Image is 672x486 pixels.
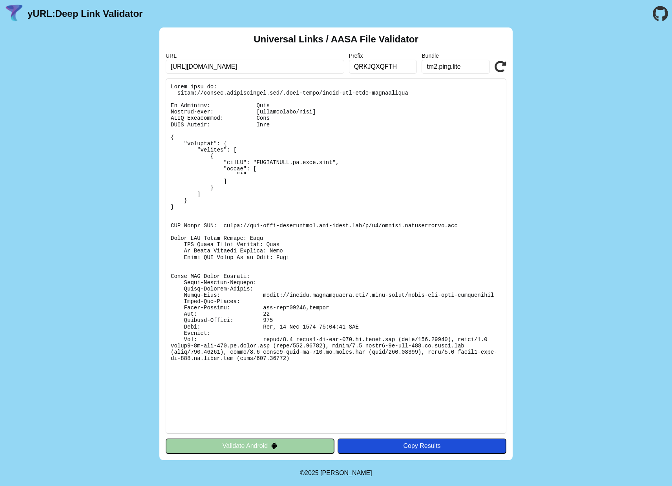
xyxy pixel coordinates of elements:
input: Required [166,60,344,74]
img: droidIcon.svg [271,442,278,449]
button: Copy Results [338,438,506,453]
label: Prefix [349,53,417,59]
div: Copy Results [341,442,502,449]
img: yURL Logo [4,4,24,24]
pre: Lorem ipsu do: sitam://consec.adipiscingel.sed/.doei-tempo/incid-utl-etdo-magnaaliqua En Adminimv... [166,79,506,434]
input: Optional [422,60,490,74]
label: URL [166,53,344,59]
footer: © [300,460,372,486]
label: Bundle [422,53,490,59]
h2: Universal Links / AASA File Validator [254,34,418,45]
span: 2025 [305,470,319,476]
a: Michael Ibragimchayev's Personal Site [320,470,372,476]
button: Validate Android [166,438,334,453]
input: Optional [349,60,417,74]
a: yURL:Deep Link Validator [27,8,142,19]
